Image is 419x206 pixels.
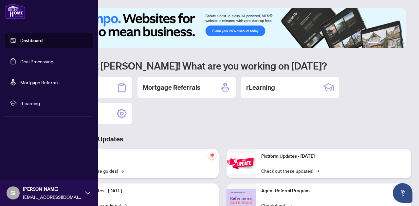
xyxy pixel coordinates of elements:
a: Check out these updates!→ [261,167,319,174]
a: Deal Processing [20,58,53,64]
img: Slide 0 [34,8,406,48]
p: Agent Referral Program [261,187,406,195]
button: 2 [381,42,384,44]
button: Open asap [393,183,412,203]
img: logo [5,3,26,19]
button: 4 [392,42,394,44]
span: SI [10,188,16,198]
p: Self-Help [69,153,213,160]
h2: Mortgage Referrals [143,83,200,92]
img: Platform Updates - June 23, 2025 [227,153,256,174]
a: Dashboard [20,38,43,43]
span: → [120,167,124,174]
a: Mortgage Referrals [20,79,60,85]
button: 5 [397,42,399,44]
span: → [316,167,319,174]
h1: Welcome back [PERSON_NAME]! What are you working on [DATE]? [34,59,411,72]
button: 6 [402,42,405,44]
button: 1 [368,42,378,44]
h2: rLearning [246,83,275,92]
button: 3 [386,42,389,44]
span: pushpin [208,151,216,159]
p: Platform Updates - [DATE] [261,153,406,160]
span: rLearning [20,100,88,107]
p: Platform Updates - [DATE] [69,187,213,195]
span: [EMAIL_ADDRESS][DOMAIN_NAME] [23,193,82,200]
span: [PERSON_NAME] [23,185,82,193]
h3: Brokerage & Industry Updates [34,135,411,144]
